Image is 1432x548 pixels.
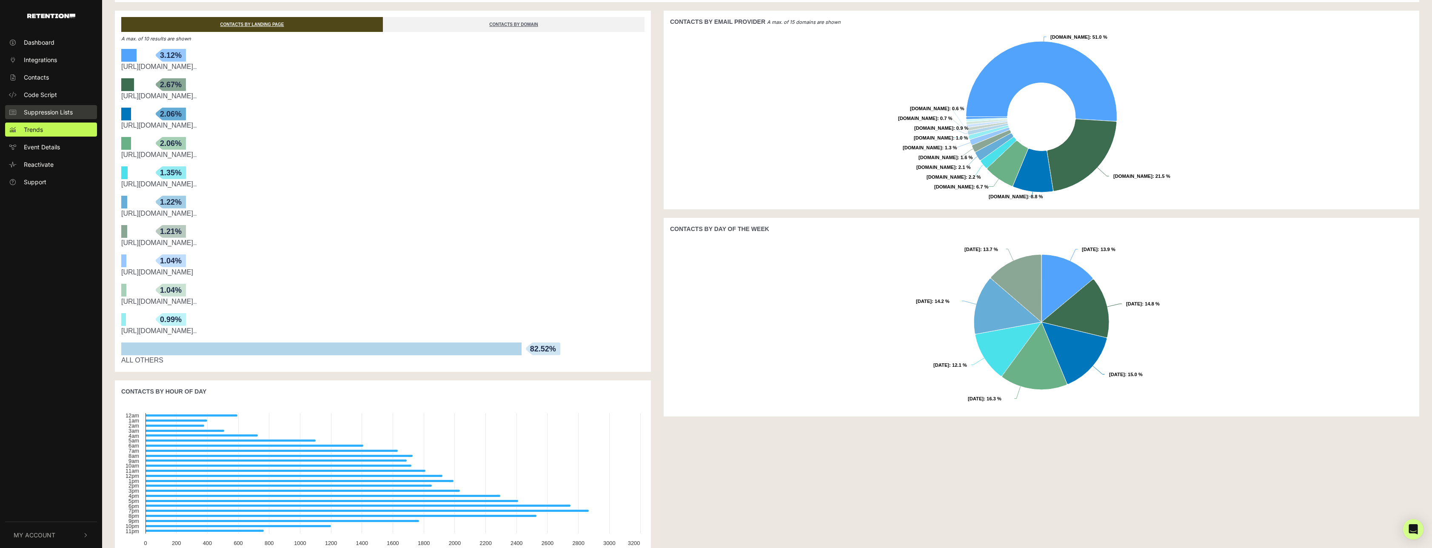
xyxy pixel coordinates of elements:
a: [URL][DOMAIN_NAME].. [121,239,197,246]
text: : 8.8 % [989,194,1043,199]
div: Open Intercom Messenger [1403,519,1423,539]
text: 6pm [128,503,139,509]
text: : 21.5 % [1113,174,1170,179]
text: : 0.9 % [914,126,968,131]
div: https://jluxlabel.com/web-pixels@2ddfe27cwacf934f7p7355b34emf9a1fd4c/collections/dresses [121,120,645,131]
div: https://jluxlabel.com/web-pixels@101e3747w14cb203ep86935582m63bbd0d5/collections/dresses [121,91,645,101]
tspan: [DATE] [1082,247,1098,252]
text: 1pm [128,478,139,484]
span: 2.67% [156,78,186,91]
text: 3pm [128,488,139,494]
text: 3am [128,428,139,434]
tspan: [DOMAIN_NAME] [927,174,966,180]
text: 2800 [572,540,584,546]
tspan: [DOMAIN_NAME] [903,145,942,150]
tspan: [DOMAIN_NAME] [914,135,953,140]
text: : 15.0 % [1109,372,1143,377]
div: https://jluxlabel.com/web-pixels@295d1af5w25c8f3dapfac4726bm0f666113/collections/new-arrivals [121,297,645,307]
tspan: [DATE] [933,362,949,368]
text: 2200 [479,540,491,546]
div: https://jluxlabel.com/web-pixels@81b825acw1775668cpd07ae6dbm53cdf5ab/collections/dresses [121,238,645,248]
span: Event Details [24,143,60,151]
text: : 51.0 % [1050,34,1107,40]
text: : 0.6 % [910,106,964,111]
a: Event Details [5,140,97,154]
a: CONTACTS BY LANDING PAGE [121,17,383,32]
span: Code Script [24,90,57,99]
text: 1800 [418,540,430,546]
tspan: [DOMAIN_NAME] [914,126,953,131]
text: : 13.7 % [964,247,998,252]
text: : 2.1 % [916,165,970,170]
div: https://jluxlabel.com/web-pixels@295d1af5w25c8f3dapfac4726bm0f666113/collections/dresses [121,62,645,72]
text: : 13.9 % [1082,247,1115,252]
a: [URL][DOMAIN_NAME].. [121,92,197,100]
a: Reactivate [5,157,97,171]
text: 7pm [128,508,139,514]
text: 11am [126,468,139,474]
text: 8am [128,453,139,459]
strong: CONTACTS BY HOUR OF DAY [121,388,206,395]
text: : 1.0 % [914,135,968,140]
a: Integrations [5,53,97,67]
span: 2.06% [156,137,186,150]
a: [URL][DOMAIN_NAME].. [121,122,197,129]
span: 1.04% [156,284,186,297]
tspan: [DOMAIN_NAME] [934,184,973,189]
text: 1200 [325,540,337,546]
a: [URL][DOMAIN_NAME] [121,268,193,276]
text: 4pm [128,493,139,499]
div: https://jluxlabel.com/web-pixels@2ddfe27cwacf934f7p7355b34emf9a1fd4c/collections/labor-day-sale-a... [121,326,645,336]
a: Contacts [5,70,97,84]
tspan: [DATE] [968,396,984,401]
text: 200 [172,540,181,546]
span: Support [24,177,46,186]
a: [URL][DOMAIN_NAME].. [121,180,197,188]
text: 3200 [628,540,640,546]
text: 800 [265,540,274,546]
span: 0.99% [156,313,186,326]
a: [URL][DOMAIN_NAME].. [121,298,197,305]
text: 5am [128,437,139,444]
text: 600 [234,540,242,546]
tspan: [DOMAIN_NAME] [919,155,958,160]
text: 3000 [603,540,615,546]
strong: CONTACTS BY DAY OF THE WEEK [670,225,769,232]
text: 4am [128,433,139,439]
span: 1.35% [156,166,186,179]
text: : 16.3 % [968,396,1001,401]
text: 2600 [542,540,553,546]
text: 400 [203,540,212,546]
text: : 12.1 % [933,362,967,368]
a: CONTACTS BY DOMAIN [383,17,645,32]
text: 12am [126,412,139,419]
text: 10am [126,462,139,469]
text: 6am [128,442,139,449]
text: 12pm [126,473,139,479]
span: Integrations [24,55,57,64]
div: https://jluxlabel.com/web-pixels@2181a11aw2fccb243p116ca46emacad63e2/collections/dresses [121,150,645,160]
span: 3.12% [156,49,186,62]
a: Trends [5,123,97,137]
tspan: [DOMAIN_NAME] [1113,174,1152,179]
a: [URL][DOMAIN_NAME].. [121,327,197,334]
text: : 6.7 % [934,184,988,189]
a: [URL][DOMAIN_NAME].. [121,210,197,217]
a: Suppression Lists [5,105,97,119]
text: 1400 [356,540,368,546]
tspan: [DATE] [1126,301,1142,306]
div: https://jluxlabel.com/web-pixels@ee7f0208wfac9dc99p05ea9c9dmdf2ffff9/collections/dresses [121,208,645,219]
button: My Account [5,522,97,548]
span: 1.21% [156,225,186,238]
tspan: [DOMAIN_NAME] [910,106,949,111]
div: https://jluxlabel.com/web-pixels@f76b4158w3f0cce88pd0473a40m5f85a2ef/collections/dresses [121,179,645,189]
div: ALL OTHERS [121,355,645,365]
text: 1000 [294,540,306,546]
text: : 1.6 % [919,155,973,160]
text: 7am [128,448,139,454]
text: 9pm [128,518,139,524]
img: Retention.com [27,14,75,18]
text: 0 [144,540,147,546]
text: 2pm [128,482,139,489]
text: : 0.7 % [898,116,952,121]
